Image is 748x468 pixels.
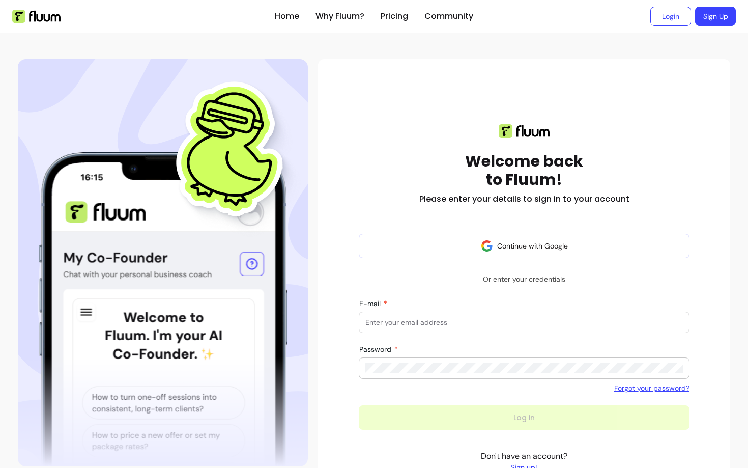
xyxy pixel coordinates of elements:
[359,345,393,354] span: Password
[481,240,493,252] img: avatar
[359,234,689,258] button: Continue with Google
[695,7,736,26] a: Sign Up
[359,299,383,308] span: E-mail
[381,10,408,22] a: Pricing
[424,10,473,22] a: Community
[650,7,691,26] a: Login
[475,270,573,288] span: Or enter your credentials
[465,152,583,189] h1: Welcome back to Fluum!
[315,10,364,22] a: Why Fluum?
[419,193,629,205] h2: Please enter your details to sign in to your account
[499,124,550,138] img: Fluum logo
[614,383,689,393] a: Forgot your password?
[365,363,683,373] input: Password
[365,317,683,327] input: E-mail
[12,10,61,23] img: Fluum Logo
[275,10,299,22] a: Home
